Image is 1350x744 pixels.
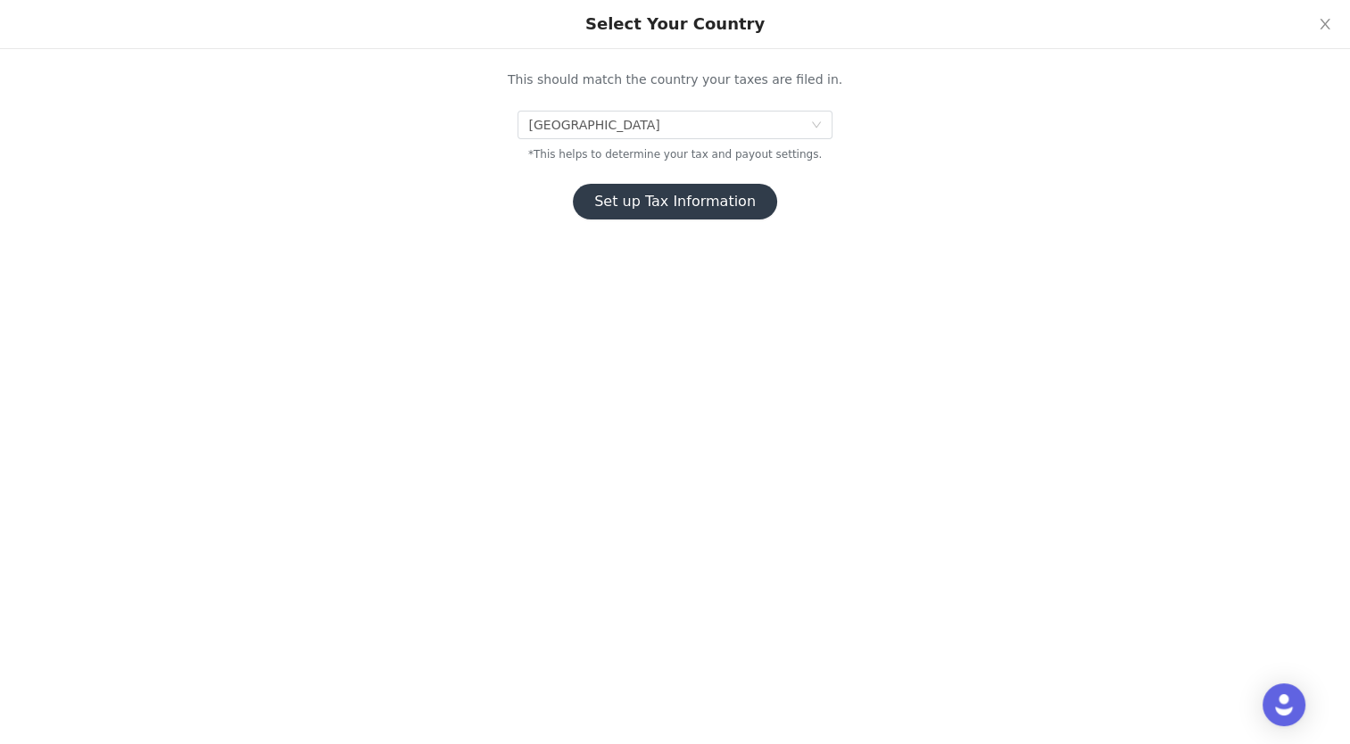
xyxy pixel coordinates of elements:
[1263,683,1305,726] div: Open Intercom Messenger
[573,184,777,219] button: Set up Tax Information
[528,112,659,138] div: United States
[385,146,965,162] p: *This helps to determine your tax and payout settings.
[585,14,765,34] div: Select Your Country
[811,120,822,132] i: icon: down
[1318,17,1332,31] i: icon: close
[385,70,965,89] p: This should match the country your taxes are filed in.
